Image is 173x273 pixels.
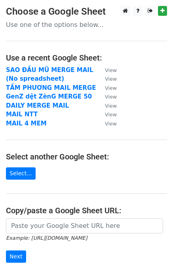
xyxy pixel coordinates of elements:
[6,102,69,109] a: DAILY MERGE MAIL
[6,218,163,233] input: Paste your Google Sheet URL here
[6,250,26,263] input: Next
[6,167,36,180] a: Select...
[105,76,117,82] small: View
[6,84,96,91] a: TẦM PHƯƠNG MAIL MERGE
[97,84,117,91] a: View
[6,152,167,161] h4: Select another Google Sheet:
[97,93,117,100] a: View
[6,53,167,63] h4: Use a recent Google Sheet:
[105,94,117,100] small: View
[6,111,38,118] a: MAIL NTT
[105,85,117,91] small: View
[97,66,117,74] a: View
[6,235,87,241] small: Example: [URL][DOMAIN_NAME]
[6,6,167,17] h3: Choose a Google Sheet
[97,120,117,127] a: View
[6,66,93,74] a: SAO ĐẦU MŨ MERGE MAIL
[97,111,117,118] a: View
[6,120,47,127] a: MAIL 4 MEM
[133,235,173,273] iframe: Chat Widget
[97,75,117,82] a: View
[6,206,167,215] h4: Copy/paste a Google Sheet URL:
[105,103,117,109] small: View
[6,75,64,82] a: (No spreadsheet)
[105,121,117,127] small: View
[6,93,92,100] a: GenZ dệt ZènG MERGE 50
[97,102,117,109] a: View
[6,21,167,29] p: Use one of the options below...
[105,67,117,73] small: View
[133,235,173,273] div: Tiện ích trò chuyện
[105,112,117,118] small: View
